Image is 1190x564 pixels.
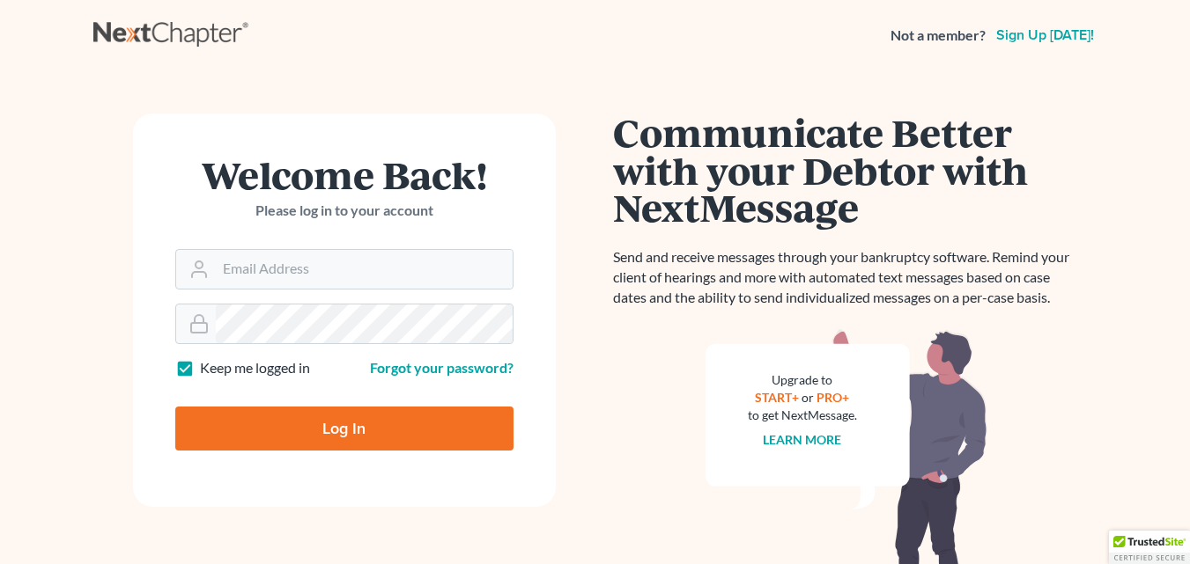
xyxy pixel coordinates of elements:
[613,247,1080,308] p: Send and receive messages through your bankruptcy software. Remind your client of hearings and mo...
[200,358,310,378] label: Keep me logged in
[993,28,1098,42] a: Sign up [DATE]!
[763,432,841,447] a: Learn more
[613,114,1080,226] h1: Communicate Better with your Debtor with NextMessage
[370,359,514,376] a: Forgot your password?
[175,201,514,221] p: Please log in to your account
[755,390,799,405] a: START+
[1109,531,1190,564] div: TrustedSite Certified
[817,390,849,405] a: PRO+
[175,156,514,194] h1: Welcome Back!
[802,390,814,405] span: or
[216,250,513,289] input: Email Address
[175,407,514,450] input: Log In
[748,371,857,389] div: Upgrade to
[748,407,857,424] div: to get NextMessage.
[891,26,986,46] strong: Not a member?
